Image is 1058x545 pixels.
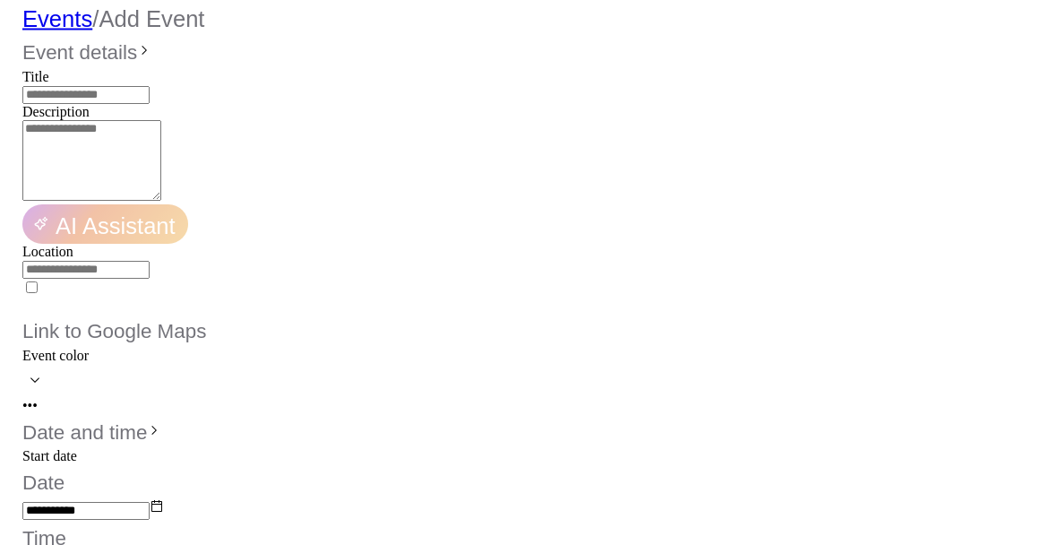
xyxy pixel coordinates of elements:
[22,348,1036,364] div: Event color
[22,398,1036,414] div: •••
[22,69,1036,85] div: Title
[92,6,204,31] span: / Add Event
[22,104,1036,120] div: Description
[22,448,1036,464] div: Start date
[22,466,65,500] span: Date
[22,244,1036,260] div: Location
[22,6,92,31] a: Events
[22,36,137,70] span: Event details
[26,281,38,293] input: Link to Google Maps
[22,315,206,349] span: Link to Google Maps
[22,416,147,450] span: Date and time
